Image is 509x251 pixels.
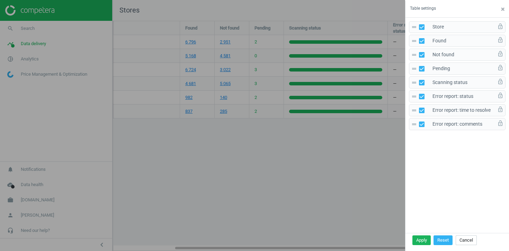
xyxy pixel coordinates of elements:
[501,6,504,13] button: Close
[429,51,454,58] div: Not found
[497,120,503,126] i: lock_open
[497,51,503,57] i: lock_open
[429,107,491,114] div: Error report: time to resolve
[429,24,444,30] div: Store
[456,235,477,245] button: Cancel
[497,23,503,30] i: lock_open
[429,65,450,72] div: Pending
[429,37,446,44] div: Found
[501,5,504,13] span: ×
[411,80,417,86] i: drag_handle
[411,107,417,114] i: drag_handle
[410,6,436,11] h5: Table settings
[411,121,417,127] i: drag_handle
[497,78,503,85] i: lock_open
[497,106,503,112] i: lock_open
[497,65,503,71] i: lock_open
[411,52,417,58] i: drag_handle
[411,38,417,44] i: drag_handle
[429,79,467,86] div: Scanning status
[411,66,417,72] i: drag_handle
[434,235,453,245] button: Reset
[429,93,473,100] div: Error report: status
[412,235,431,245] button: Apply
[411,24,417,30] i: drag_handle
[497,37,503,43] i: lock_open
[497,92,503,99] i: lock_open
[429,121,482,127] div: Error report: comments
[411,93,417,100] i: drag_handle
